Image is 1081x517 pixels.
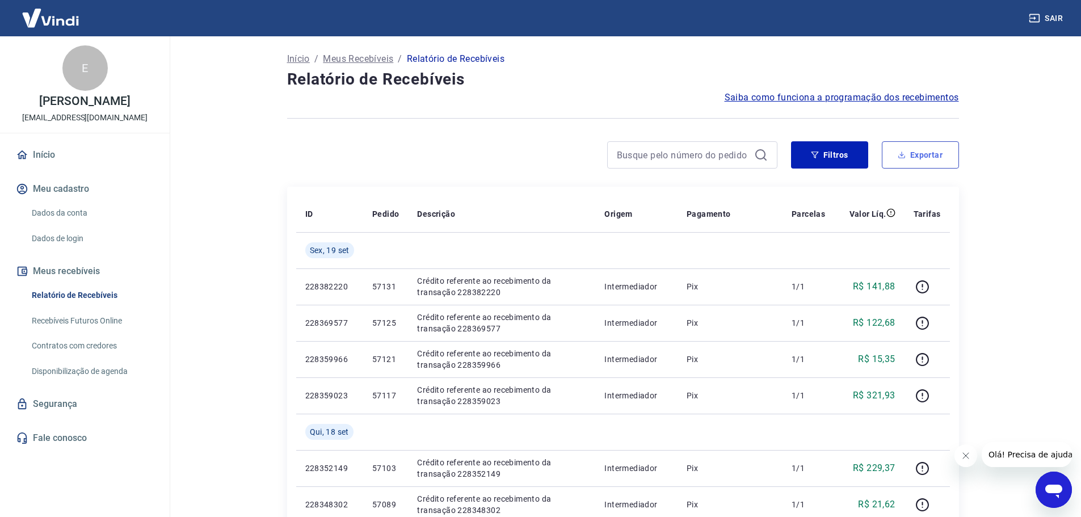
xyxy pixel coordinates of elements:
p: Crédito referente ao recebimento da transação 228359966 [417,348,586,371]
p: Pix [687,499,773,510]
p: Descrição [417,208,455,220]
div: E [62,45,108,91]
input: Busque pelo número do pedido [617,146,750,163]
p: 1/1 [792,317,825,329]
p: 57131 [372,281,399,292]
a: Dados da conta [27,201,156,225]
a: Início [14,142,156,167]
iframe: Botão para abrir a janela de mensagens [1036,472,1072,508]
a: Disponibilização de agenda [27,360,156,383]
p: Intermediador [604,499,668,510]
iframe: Mensagem da empresa [982,442,1072,467]
p: R$ 229,37 [853,461,895,475]
p: 1/1 [792,281,825,292]
p: Parcelas [792,208,825,220]
p: Crédito referente ao recebimento da transação 228359023 [417,384,586,407]
p: [PERSON_NAME] [39,95,130,107]
span: Qui, 18 set [310,426,349,438]
p: Intermediador [604,463,668,474]
p: Crédito referente ao recebimento da transação 228348302 [417,493,586,516]
p: Crédito referente ao recebimento da transação 228352149 [417,457,586,480]
a: Fale conosco [14,426,156,451]
p: Origem [604,208,632,220]
p: R$ 122,68 [853,316,895,330]
p: 57125 [372,317,399,329]
button: Filtros [791,141,868,169]
p: 57121 [372,354,399,365]
p: / [314,52,318,66]
p: 1/1 [792,463,825,474]
button: Exportar [882,141,959,169]
p: Intermediador [604,390,668,401]
p: 57117 [372,390,399,401]
h4: Relatório de Recebíveis [287,68,959,91]
p: ID [305,208,313,220]
a: Saiba como funciona a programação dos recebimentos [725,91,959,104]
p: Pedido [372,208,399,220]
p: 228352149 [305,463,354,474]
p: Pix [687,354,773,365]
p: Pagamento [687,208,731,220]
button: Meus recebíveis [14,259,156,284]
p: Intermediador [604,281,668,292]
p: [EMAIL_ADDRESS][DOMAIN_NAME] [22,112,148,124]
p: Relatório de Recebíveis [407,52,504,66]
a: Dados de login [27,227,156,250]
p: 57103 [372,463,399,474]
p: 1/1 [792,354,825,365]
p: Crédito referente ao recebimento da transação 228382220 [417,275,586,298]
p: Crédito referente ao recebimento da transação 228369577 [417,312,586,334]
p: R$ 141,88 [853,280,895,293]
a: Segurança [14,392,156,417]
p: 228348302 [305,499,354,510]
p: 228359023 [305,390,354,401]
p: Pix [687,463,773,474]
a: Meus Recebíveis [323,52,393,66]
p: R$ 21,62 [858,498,895,511]
p: Valor Líq. [849,208,886,220]
a: Recebíveis Futuros Online [27,309,156,333]
p: 1/1 [792,499,825,510]
iframe: Fechar mensagem [954,444,977,467]
span: Sex, 19 set [310,245,350,256]
button: Meu cadastro [14,176,156,201]
img: Vindi [14,1,87,35]
p: 57089 [372,499,399,510]
p: 228359966 [305,354,354,365]
p: Intermediador [604,354,668,365]
p: 228382220 [305,281,354,292]
a: Contratos com credores [27,334,156,358]
p: Intermediador [604,317,668,329]
p: Pix [687,317,773,329]
p: 228369577 [305,317,354,329]
p: Pix [687,281,773,292]
a: Relatório de Recebíveis [27,284,156,307]
p: Pix [687,390,773,401]
p: R$ 15,35 [858,352,895,366]
button: Sair [1027,8,1067,29]
a: Início [287,52,310,66]
span: Olá! Precisa de ajuda? [7,8,95,17]
p: 1/1 [792,390,825,401]
p: / [398,52,402,66]
p: R$ 321,93 [853,389,895,402]
p: Tarifas [914,208,941,220]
